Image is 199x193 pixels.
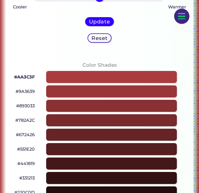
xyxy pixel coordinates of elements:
[13,3,27,11] p: Cooler
[16,88,35,95] p: #9A3639
[89,19,110,24] h5: Update
[82,61,117,69] h4: Color Shades
[17,146,35,153] p: #551E20
[17,160,35,167] p: #441819
[15,117,35,124] p: #782A2C
[16,131,35,138] p: #672426
[91,35,108,41] h5: Reset
[14,73,35,81] p: #AA3C3F
[168,3,186,11] p: Warmer
[19,174,35,182] p: #331213
[16,102,35,109] p: #893033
